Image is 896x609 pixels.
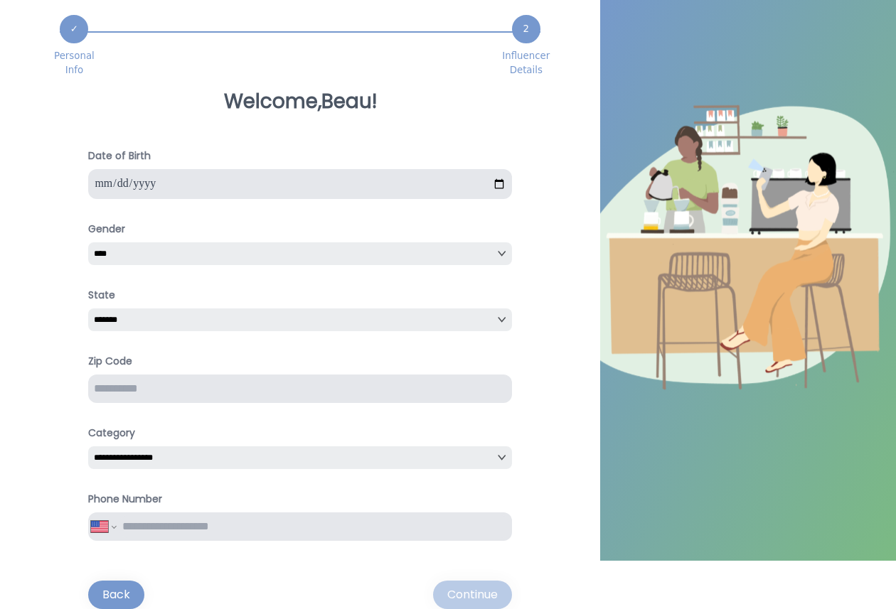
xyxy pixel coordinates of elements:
[54,49,95,77] span: Personal Info
[433,581,512,609] button: Continue
[88,354,511,369] h4: Zip Code
[88,581,144,609] button: Back
[512,15,540,43] div: 2
[88,149,511,163] h4: Date of Birth
[88,222,511,237] h4: Gender
[502,49,550,77] span: Influencer Details
[88,426,511,441] h4: Category
[447,586,498,603] div: Continue
[102,586,130,603] div: Back
[60,89,540,114] h3: Welcome, Beau !
[60,15,88,43] div: ✓
[88,492,511,507] h4: Phone Number
[88,288,511,303] h4: State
